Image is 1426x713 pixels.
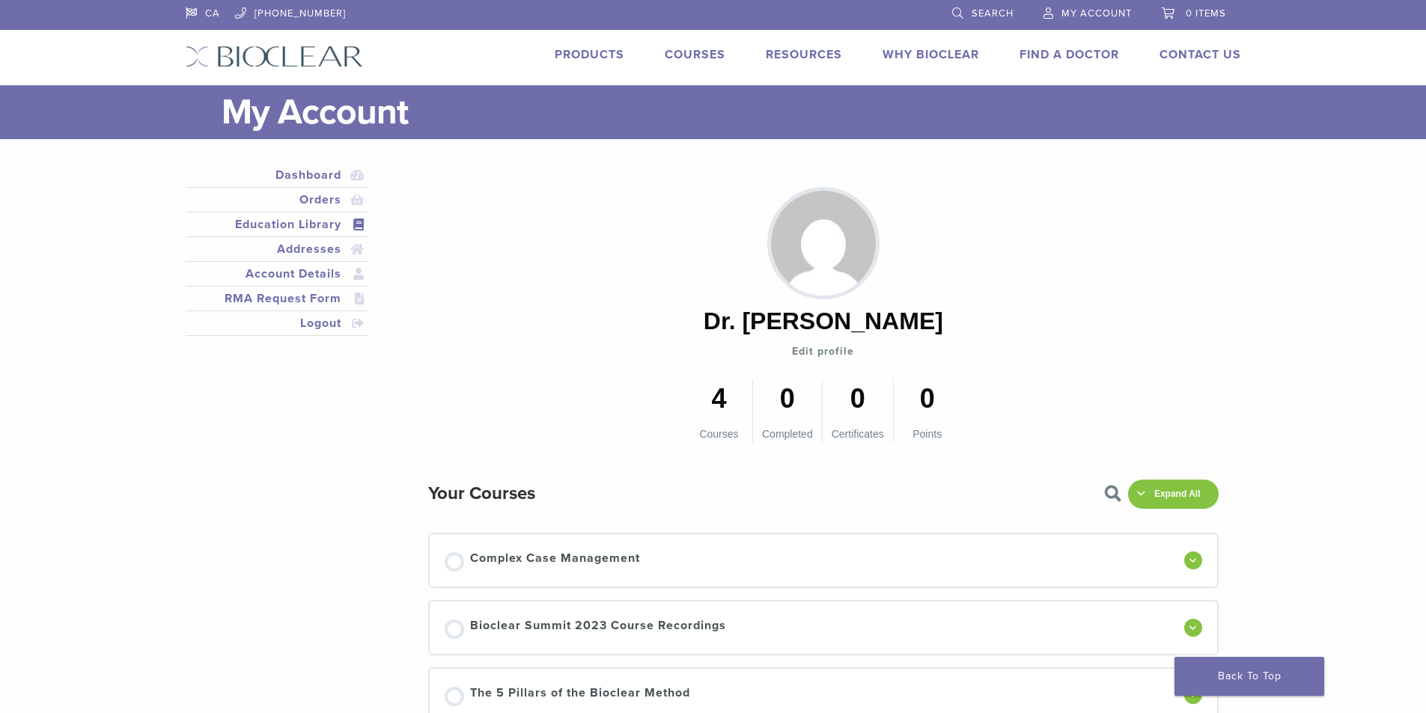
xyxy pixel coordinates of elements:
button: Show Courses Search Field [1104,485,1130,503]
a: Back To Top [1174,657,1324,696]
strong: 0 [903,379,952,419]
a: The 5 Pillars of the Bioclear Method [445,684,1174,706]
span: Bioclear Summit 2023 Course Recordings [470,616,726,639]
a: Education Library [189,215,365,233]
a: Edit profile [792,343,854,361]
strong: 0 [762,379,813,419]
img: Bioclear [186,46,363,67]
span: Completed [762,428,813,440]
a: Find A Doctor [1020,47,1119,62]
strong: 0 [832,379,884,419]
a: Logout [189,314,365,332]
span: Search [972,7,1014,19]
a: Why Bioclear [883,47,979,62]
a: Addresses [189,240,365,258]
h1: My Account [222,85,1241,139]
span: 0 items [1186,7,1226,19]
span: My Account [1061,7,1132,19]
span: The 5 Pillars of the Bioclear Method [470,684,690,706]
h3: Your Courses [428,476,535,512]
nav: Account pages [186,163,368,354]
span: Points [912,428,942,440]
a: Resources [766,47,842,62]
a: Orders [189,191,365,209]
a: Dashboard [189,166,365,184]
a: Complex Case Management [445,549,1174,572]
span: Complex Case Management [470,549,640,572]
span: Certificates [832,428,884,440]
div: Dr. [PERSON_NAME] [704,303,943,339]
a: Account Details [189,265,365,283]
a: Bioclear Summit 2023 Course Recordings [445,616,1174,639]
a: Contact Us [1160,47,1241,62]
span: Courses [699,428,738,440]
a: Courses [665,47,725,62]
strong: 4 [695,379,743,419]
a: Products [555,47,624,62]
a: RMA Request Form [189,290,365,307]
span: Expand All [1145,489,1210,500]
